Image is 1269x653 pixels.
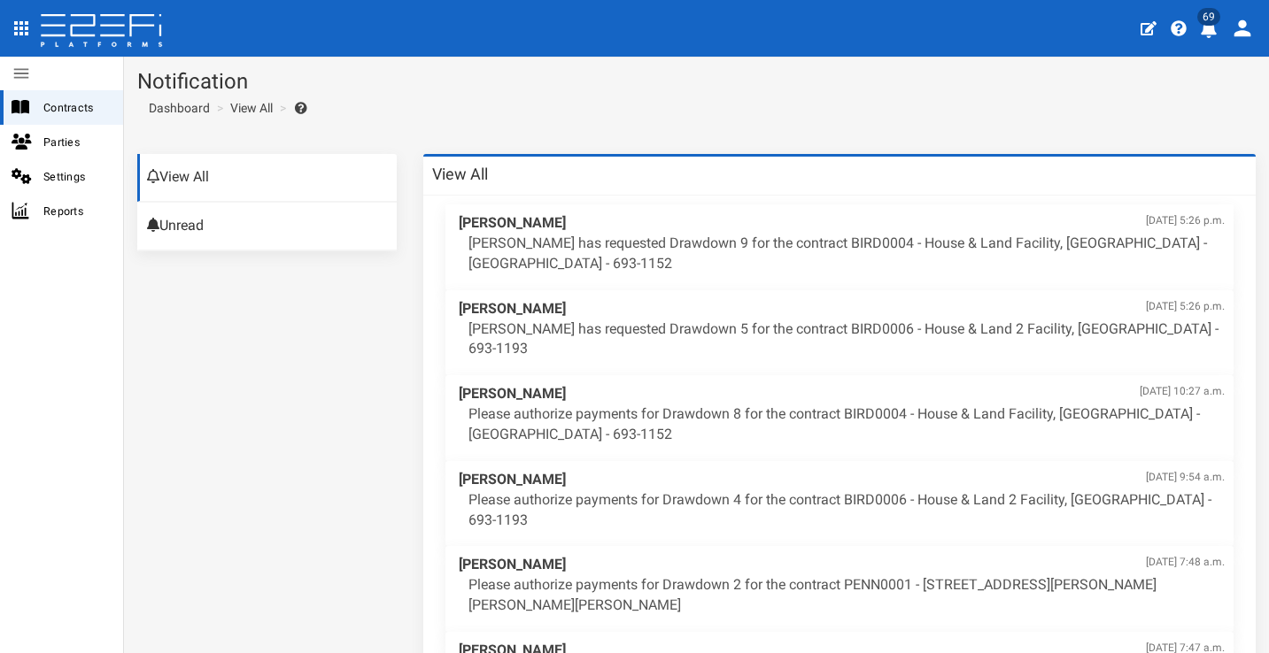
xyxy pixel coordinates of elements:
[459,299,1225,319] span: [PERSON_NAME]
[230,99,273,117] a: View All
[468,575,1225,616] p: Please authorize payments for Drawdown 2 for the contract PENN0001 - [STREET_ADDRESS][PERSON_NAME...
[43,132,109,152] span: Parties
[468,404,1225,445] p: Please authorize payments for Drawdown 8 for the contract BIRD0004 - House & Land Facility, [GEOG...
[445,461,1234,547] a: [PERSON_NAME][DATE] 9:54 a.m. Please authorize payments for Drawdown 4 for the contract BIRD0006 ...
[137,70,1256,93] h1: Notification
[459,213,1225,234] span: [PERSON_NAME]
[137,203,397,250] a: Unread
[445,204,1234,290] a: [PERSON_NAME][DATE] 5:26 p.m. [PERSON_NAME] has requested Drawdown 9 for the contract BIRD0004 - ...
[432,166,488,182] h3: View All
[1140,384,1225,399] span: [DATE] 10:27 a.m.
[459,555,1225,575] span: [PERSON_NAME]
[468,490,1225,531] p: Please authorize payments for Drawdown 4 for the contract BIRD0006 - House & Land 2 Facility, [GE...
[43,201,109,221] span: Reports
[1146,213,1225,228] span: [DATE] 5:26 p.m.
[445,290,1234,376] a: [PERSON_NAME][DATE] 5:26 p.m. [PERSON_NAME] has requested Drawdown 5 for the contract BIRD0006 - ...
[1146,555,1225,570] span: [DATE] 7:48 a.m.
[137,154,397,202] a: View All
[142,101,210,115] span: Dashboard
[459,384,1225,404] span: [PERSON_NAME]
[445,375,1234,461] a: [PERSON_NAME][DATE] 10:27 a.m. Please authorize payments for Drawdown 8 for the contract BIRD0004...
[43,166,109,187] span: Settings
[142,99,210,117] a: Dashboard
[459,470,1225,490] span: [PERSON_NAME]
[43,97,109,118] span: Contracts
[1146,299,1225,314] span: [DATE] 5:26 p.m.
[468,234,1225,274] p: [PERSON_NAME] has requested Drawdown 9 for the contract BIRD0004 - House & Land Facility, [GEOGRA...
[445,546,1234,632] a: [PERSON_NAME][DATE] 7:48 a.m. Please authorize payments for Drawdown 2 for the contract PENN0001 ...
[1146,470,1225,485] span: [DATE] 9:54 a.m.
[468,319,1225,360] p: [PERSON_NAME] has requested Drawdown 5 for the contract BIRD0006 - House & Land 2 Facility, [GEOG...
